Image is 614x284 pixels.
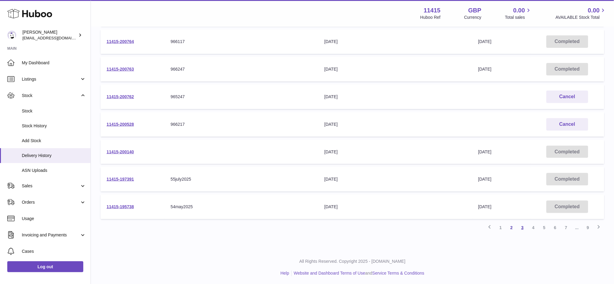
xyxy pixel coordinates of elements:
[324,204,466,210] div: [DATE]
[464,15,482,20] div: Currency
[324,66,466,72] div: [DATE]
[506,222,517,233] a: 2
[505,6,532,20] a: 0.00 Total sales
[478,177,492,182] span: [DATE]
[478,149,492,154] span: [DATE]
[539,222,550,233] a: 5
[294,271,365,276] a: Website and Dashboard Terms of Use
[546,91,588,103] button: Cancel
[22,76,80,82] span: Listings
[478,39,492,44] span: [DATE]
[22,138,86,144] span: Add Stock
[22,35,89,40] span: [EMAIL_ADDRESS][DOMAIN_NAME]
[171,94,312,100] div: 965247
[556,15,607,20] span: AVAILABLE Stock Total
[324,39,466,45] div: [DATE]
[324,122,466,127] div: [DATE]
[7,261,83,272] a: Log out
[171,39,312,45] div: 966117
[280,271,289,276] a: Help
[107,67,134,72] a: 11415-200763
[107,122,134,127] a: 11415-200528
[420,15,441,20] div: Huboo Ref
[478,204,492,209] span: [DATE]
[22,199,80,205] span: Orders
[22,93,80,99] span: Stock
[588,6,600,15] span: 0.00
[517,222,528,233] a: 3
[324,94,466,100] div: [DATE]
[561,222,572,233] a: 7
[513,6,525,15] span: 0.00
[324,176,466,182] div: [DATE]
[550,222,561,233] a: 6
[22,249,86,254] span: Cases
[22,29,77,41] div: [PERSON_NAME]
[468,6,481,15] strong: GBP
[107,149,134,154] a: 11415-200140
[171,176,312,182] div: 55july2025
[107,94,134,99] a: 11415-200762
[572,222,582,233] span: ...
[546,118,588,131] button: Cancel
[478,67,492,72] span: [DATE]
[107,39,134,44] a: 11415-200764
[324,149,466,155] div: [DATE]
[7,31,16,40] img: care@shopmanto.uk
[22,108,86,114] span: Stock
[171,204,312,210] div: 54may2025
[22,153,86,159] span: Delivery History
[22,216,86,222] span: Usage
[22,60,86,66] span: My Dashboard
[107,204,134,209] a: 11415-195738
[528,222,539,233] a: 4
[292,271,424,276] li: and
[505,15,532,20] span: Total sales
[424,6,441,15] strong: 11415
[107,177,134,182] a: 11415-197391
[22,232,80,238] span: Invoicing and Payments
[22,168,86,173] span: ASN Uploads
[22,123,86,129] span: Stock History
[171,122,312,127] div: 966217
[96,259,609,265] p: All Rights Reserved. Copyright 2025 - [DOMAIN_NAME]
[495,222,506,233] a: 1
[556,6,607,20] a: 0.00 AVAILABLE Stock Total
[372,271,424,276] a: Service Terms & Conditions
[582,222,593,233] a: 9
[22,183,80,189] span: Sales
[171,66,312,72] div: 966247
